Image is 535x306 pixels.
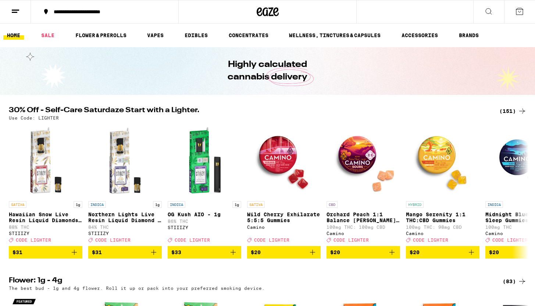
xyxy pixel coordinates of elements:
[153,201,162,208] p: 1g
[285,31,384,40] a: WELLNESS, TINCTURES & CAPSULES
[88,211,162,223] p: Northern Lights Live Resin Liquid Diamond - 1g
[334,238,369,242] span: CODE LIGHTER
[88,231,162,236] div: STIIIZY
[406,231,479,236] div: Camino
[207,58,328,83] h1: Highly calculated cannabis delivery
[225,31,272,40] a: CONCENTRATES
[9,246,82,259] button: Add to bag
[38,31,58,40] a: SALE
[88,246,162,259] button: Add to bag
[410,249,420,255] span: $20
[489,249,499,255] span: $20
[143,31,167,40] a: VAPES
[88,225,162,230] p: 84% THC
[485,201,503,208] p: INDICA
[327,231,400,236] div: Camino
[247,211,321,223] p: Wild Cherry Exhilarate 5:5:5 Gummies
[455,31,482,40] button: BRANDS
[499,107,527,115] a: (151)
[168,211,241,217] p: OG Kush AIO - 1g
[168,246,241,259] button: Add to bag
[168,225,241,230] div: STIIIZY
[406,124,479,246] a: Open page for Mango Serenity 1:1 THC:CBD Gummies from Camino
[9,277,491,286] h2: Flower: 1g - 4g
[72,31,130,40] a: FLOWER & PREROLLS
[175,238,210,242] span: CODE LIGHTER
[327,124,400,246] a: Open page for Orchard Peach 1:1 Balance Sours Gummies from Camino
[9,107,491,115] h2: 30% Off - Self-Care Saturdaze Start with a Lighter.
[247,124,321,198] img: Camino - Wild Cherry Exhilarate 5:5:5 Gummies
[74,201,82,208] p: 1g
[9,115,59,120] p: Use Code: LIGHTER
[327,124,400,198] img: Camino - Orchard Peach 1:1 Balance Sours Gummies
[406,124,479,198] img: Camino - Mango Serenity 1:1 THC:CBD Gummies
[88,124,162,198] img: STIIIZY - Northern Lights Live Resin Liquid Diamond - 1g
[92,249,102,255] span: $31
[9,231,82,236] div: STIIIZY
[503,277,527,286] a: (83)
[254,238,289,242] span: CODE LIGHTER
[406,225,479,230] p: 100mg THC: 98mg CBD
[9,201,26,208] p: SATIVA
[168,124,241,246] a: Open page for OG Kush AIO - 1g from STIIIZY
[168,201,185,208] p: INDICA
[181,31,211,40] a: EDIBLES
[247,225,321,230] div: Camino
[13,249,22,255] span: $31
[247,201,265,208] p: SATIVA
[232,201,241,208] p: 1g
[251,249,261,255] span: $20
[330,249,340,255] span: $20
[247,124,321,246] a: Open page for Wild Cherry Exhilarate 5:5:5 Gummies from Camino
[406,211,479,223] p: Mango Serenity 1:1 THC:CBD Gummies
[3,31,24,40] a: HOME
[9,286,265,291] p: The best bud - 1g and 4g flower. Roll it up or pack into your preferred smoking device.
[9,225,82,230] p: 88% THC
[327,246,400,259] button: Add to bag
[16,238,51,242] span: CODE LIGHTER
[9,211,82,223] p: Hawaiian Snow Live Resin Liquid Diamonds - 1g
[398,31,442,40] a: ACCESSORIES
[9,124,82,198] img: STIIIZY - Hawaiian Snow Live Resin Liquid Diamonds - 1g
[171,249,181,255] span: $33
[247,246,321,259] button: Add to bag
[327,201,338,208] p: CBD
[88,201,106,208] p: INDICA
[95,238,131,242] span: CODE LIGHTER
[413,238,448,242] span: CODE LIGHTER
[492,238,528,242] span: CODE LIGHTER
[9,124,82,246] a: Open page for Hawaiian Snow Live Resin Liquid Diamonds - 1g from STIIIZY
[406,201,424,208] p: HYBRID
[406,246,479,259] button: Add to bag
[327,225,400,230] p: 100mg THC: 100mg CBD
[168,124,241,198] img: STIIIZY - OG Kush AIO - 1g
[327,211,400,223] p: Orchard Peach 1:1 Balance [PERSON_NAME] Gummies
[88,124,162,246] a: Open page for Northern Lights Live Resin Liquid Diamond - 1g from STIIIZY
[168,219,241,224] p: 86% THC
